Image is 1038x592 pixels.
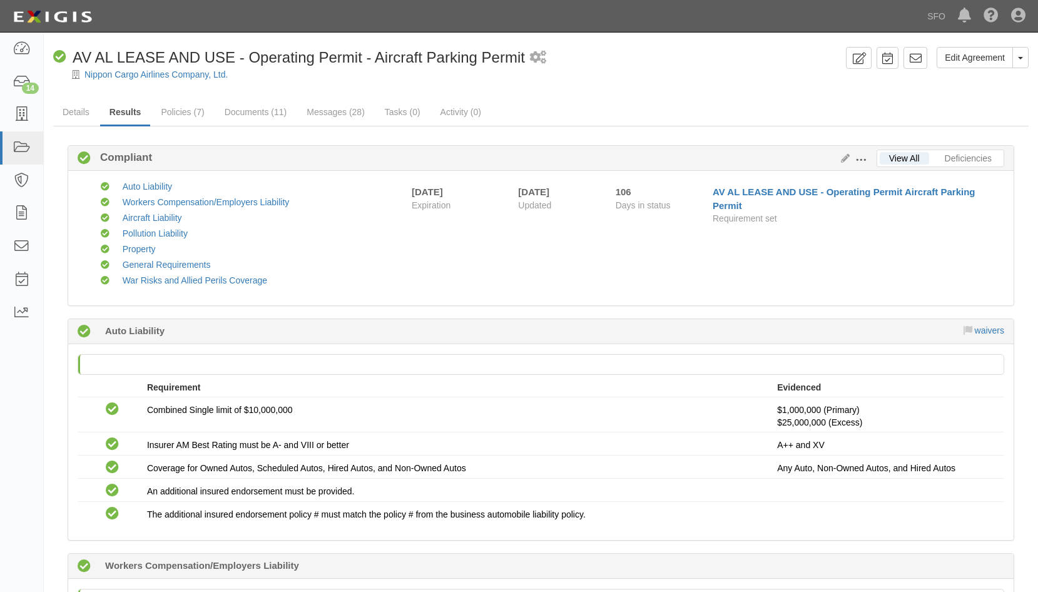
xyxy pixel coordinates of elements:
[777,382,821,392] strong: Evidenced
[53,47,525,68] div: AV AL LEASE AND USE - Operating Permit - Aircraft Parking Permit
[101,214,109,223] i: Compliant
[123,260,211,270] a: General Requirements
[78,325,91,339] i: Compliant 106 days (since 05/27/2025)
[215,100,297,125] a: Documents (11)
[836,153,850,163] a: Edit Results
[616,185,703,198] div: Since 05/27/2025
[984,9,999,24] i: Help Center - Complianz
[375,100,430,125] a: Tasks (0)
[147,440,349,450] span: Insurer AM Best Rating must be A- and VIII or better
[105,559,299,572] b: Workers Compensation/Employers Liability
[123,213,182,223] a: Aircraft Liability
[101,261,109,270] i: Compliant
[921,4,952,29] a: SFO
[106,484,119,498] i: Compliant
[147,486,355,496] span: An additional insured endorsement must be provided.
[975,325,1004,335] a: waivers
[123,228,188,238] a: Pollution Liability
[53,51,66,64] i: Compliant
[518,200,551,210] span: Updated
[147,463,466,473] span: Coverage for Owned Autos, Scheduled Autos, Hired Autos, and Non-Owned Autos
[101,277,109,285] i: Compliant
[777,404,995,429] p: $1,000,000 (Primary)
[412,185,443,198] div: [DATE]
[935,152,1001,165] a: Deficiencies
[106,438,119,451] i: Compliant
[713,186,975,210] a: AV AL LEASE AND USE - Operating Permit Aircraft Parking Permit
[101,230,109,238] i: Compliant
[22,83,39,94] div: 14
[101,183,109,191] i: Compliant
[78,152,91,165] i: Compliant
[616,200,671,210] span: Days in status
[106,508,119,521] i: Compliant
[123,275,267,285] a: War Risks and Allied Perils Coverage
[713,213,777,223] span: Requirement set
[777,462,995,474] p: Any Auto, Non-Owned Autos, and Hired Autos
[518,185,596,198] div: [DATE]
[530,51,546,64] i: 1 scheduled workflow
[106,403,119,416] i: Compliant
[431,100,491,125] a: Activity (0)
[91,150,152,165] b: Compliant
[123,181,172,191] a: Auto Liability
[412,199,509,212] span: Expiration
[78,560,91,573] i: Compliant 126 days (since 05/07/2025)
[297,100,374,125] a: Messages (28)
[101,245,109,254] i: Compliant
[105,324,165,337] b: Auto Liability
[101,198,109,207] i: Compliant
[151,100,213,125] a: Policies (7)
[880,152,929,165] a: View All
[100,100,151,126] a: Results
[106,461,119,474] i: Compliant
[73,49,525,66] span: AV AL LEASE AND USE - Operating Permit - Aircraft Parking Permit
[147,405,293,415] span: Combined Single limit of $10,000,000
[53,100,99,125] a: Details
[84,69,228,79] a: Nippon Cargo Airlines Company, Ltd.
[147,382,201,392] strong: Requirement
[9,6,96,28] img: logo-5460c22ac91f19d4615b14bd174203de0afe785f0fc80cf4dbbc73dc1793850b.png
[777,417,862,427] span: Policy #CU341269900 Insurer: Tokio Marine America Insurance Company
[123,197,290,207] a: Workers Compensation/Employers Liability
[777,439,995,451] p: A++ and XV
[123,244,156,254] a: Property
[937,47,1013,68] a: Edit Agreement
[147,509,586,519] span: The additional insured endorsement policy # must match the policy # from the business automobile ...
